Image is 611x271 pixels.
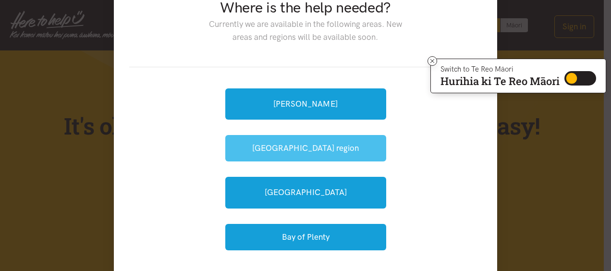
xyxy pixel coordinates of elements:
button: Bay of Plenty [225,224,386,250]
button: [GEOGRAPHIC_DATA] region [225,135,386,161]
p: Currently we are available in the following areas. New areas and regions will be available soon. [201,18,409,44]
p: Hurihia ki Te Reo Māori [440,77,560,86]
a: [GEOGRAPHIC_DATA] [225,177,386,208]
a: [PERSON_NAME] [225,88,386,120]
p: Switch to Te Reo Māori [440,66,560,72]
